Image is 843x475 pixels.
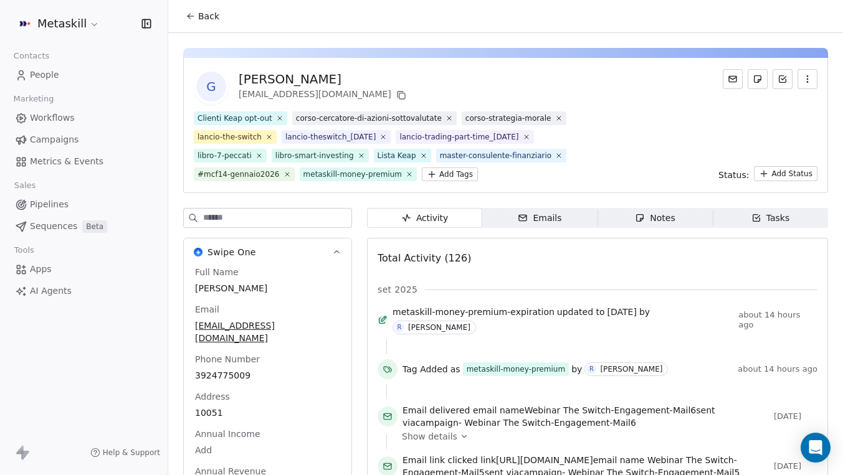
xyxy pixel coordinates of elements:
span: 3924775009 [195,369,340,382]
span: Total Activity (126) [378,252,471,264]
a: AI Agents [10,281,158,301]
button: Add Status [754,166,817,181]
span: set 2025 [378,283,417,296]
span: [EMAIL_ADDRESS][DOMAIN_NAME] [195,319,340,344]
div: [PERSON_NAME] [408,323,470,332]
button: Swipe OneSwipe One [184,238,351,266]
a: Metrics & Events [10,151,158,172]
span: G [196,72,226,101]
span: Contacts [8,47,55,65]
div: R [398,322,402,332]
a: Apps [10,259,158,280]
div: lancio-the-switch [198,131,262,143]
span: Phone Number [193,353,262,365]
div: corso-cercatore-di-azioni-sottovalutate [296,113,442,124]
img: AVATAR%20METASKILL%20-%20Colori%20Positivo.png [17,16,32,31]
span: as [450,363,460,375]
span: Add [195,444,340,456]
a: Pipelines [10,194,158,215]
span: Beta [82,220,107,233]
button: Add Tags [422,167,478,181]
div: [PERSON_NAME] [600,365,662,374]
div: corso-strategia-morale [465,113,551,124]
button: Back [178,5,227,27]
span: Swipe One [207,246,256,258]
div: [EMAIL_ADDRESS][DOMAIN_NAME] [239,88,409,103]
span: Email link clicked [402,455,478,465]
span: [URL][DOMAIN_NAME] [496,455,593,465]
span: updated to [557,306,605,318]
div: Lista Keap [378,150,416,161]
div: lancio-trading-part-time_[DATE] [399,131,518,143]
span: Sequences [30,220,77,233]
span: about 14 hours ago [738,310,817,330]
div: metaskill-money-premium [303,169,402,180]
span: Campaigns [30,133,79,146]
span: Tools [9,241,39,260]
span: Email [193,303,222,316]
span: Tag Added [402,363,448,375]
span: People [30,68,59,82]
div: Tasks [751,212,790,225]
span: Annual Income [193,428,263,440]
a: Help & Support [90,448,160,458]
a: Campaigns [10,129,158,150]
span: Sales [9,176,41,195]
span: Show details [402,430,457,443]
span: [DATE] [607,306,637,318]
button: Metaskill [15,13,102,34]
span: Metrics & Events [30,155,103,168]
span: Webinar The Switch-Engagement-Mail6 [525,405,697,415]
div: libro-smart-investing [275,150,354,161]
div: Notes [635,212,675,225]
span: Full Name [193,266,241,278]
div: master-consulente-finanziario [440,150,552,161]
span: Help & Support [103,448,160,458]
span: [PERSON_NAME] [195,282,340,294]
span: Marketing [8,90,59,108]
span: Webinar The Switch-Engagement-Mail6 [464,418,636,428]
span: Status: [718,169,749,181]
div: Emails [518,212,561,225]
div: Open Intercom Messenger [801,433,831,463]
div: R [589,364,594,374]
a: Workflows [10,108,158,128]
span: AI Agents [30,285,72,298]
span: Metaskill [37,16,87,32]
span: Back [198,10,219,22]
span: metaskill-money-premium-expiration [393,306,555,318]
span: about 14 hours ago [738,364,817,374]
span: by [571,363,582,375]
div: libro-7-peccati [198,150,252,161]
a: Show details [402,430,809,443]
img: Swipe One [194,248,202,256]
a: People [10,65,158,85]
div: metaskill-money-premium [467,364,566,375]
span: Pipelines [30,198,69,211]
a: SequencesBeta [10,216,158,237]
span: Workflows [30,111,75,125]
span: [DATE] [774,412,817,421]
div: [PERSON_NAME] [239,70,409,88]
span: Address [193,390,232,403]
div: lancio-theswitch_[DATE] [285,131,376,143]
span: by [639,306,650,318]
span: Apps [30,263,52,276]
div: Clienti Keap opt-out [198,113,272,124]
span: 10051 [195,407,340,419]
div: #mcf14-gennaio2026 [198,169,280,180]
span: email name sent via campaign - [402,404,769,429]
span: [DATE] [774,461,817,471]
span: Email delivered [402,405,470,415]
